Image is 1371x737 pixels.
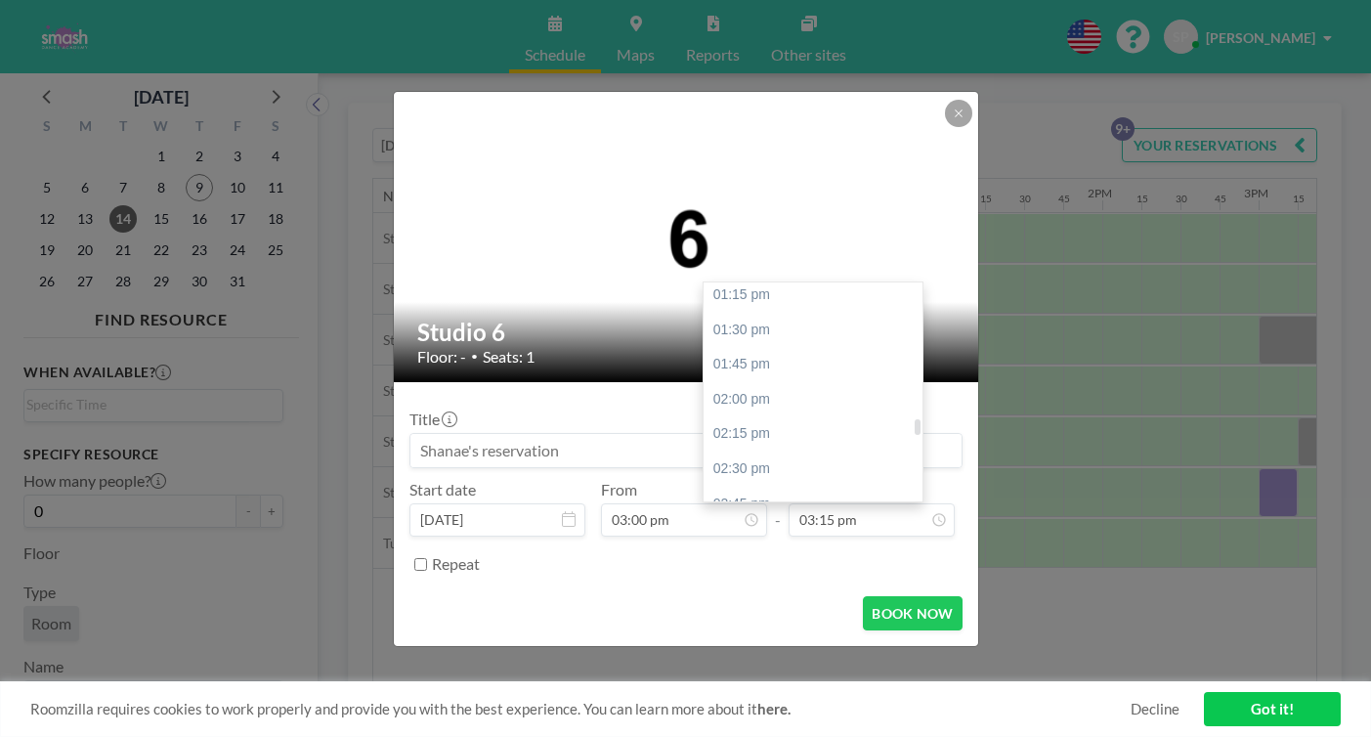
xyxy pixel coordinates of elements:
[394,189,980,283] img: 537.png
[483,347,535,367] span: Seats: 1
[704,347,928,382] div: 01:45 pm
[409,410,455,429] label: Title
[757,700,791,717] a: here.
[409,480,476,499] label: Start date
[410,434,962,467] input: Shanae's reservation
[417,347,466,367] span: Floor: -
[704,313,928,348] div: 01:30 pm
[30,700,1131,718] span: Roomzilla requires cookies to work properly and provide you with the best experience. You can lea...
[704,382,928,417] div: 02:00 pm
[432,554,480,574] label: Repeat
[704,278,928,313] div: 01:15 pm
[1131,700,1179,718] a: Decline
[417,318,957,347] h2: Studio 6
[704,487,928,522] div: 02:45 pm
[704,416,928,452] div: 02:15 pm
[471,349,478,364] span: •
[704,452,928,487] div: 02:30 pm
[601,480,637,499] label: From
[863,596,962,630] button: BOOK NOW
[775,487,781,530] span: -
[1204,692,1341,726] a: Got it!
